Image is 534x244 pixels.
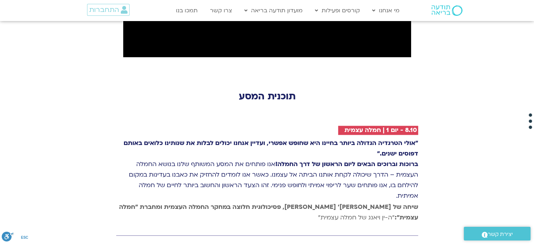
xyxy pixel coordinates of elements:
p: אנו פותחים את המסע המשותף שלנו בנושא החמלה העצמית – הדרך שיכולה לקחת אותנו הביתה אל עצמנו. כאשר א... [116,138,418,201]
img: תודעה בריאה [431,5,462,16]
span: התחברות [89,6,119,14]
a: קורסים ופעילות [311,4,363,17]
a: יצירת קשר [464,227,530,240]
h2: תוכנית המסע [116,91,418,102]
a: התחברות [87,4,130,16]
a: תמכו בנו [172,4,201,17]
span: יצירת קשר [488,230,513,239]
strong: "אולי הטרגדיה הגדולה ביותר בחיינו היא שחופש אפשרי, ועדיין אנחנו יכולים לבלות את שנותינו כלואים בא... [124,139,418,158]
a: צרו קשר [206,4,236,17]
h2: 8.10 - יום 1 | חמלה עצמית [344,127,417,134]
strong: שיחה של [PERSON_NAME]׳ [PERSON_NAME], פסיכולוגית חלוצה במחקר החמלה העצמית ומחברת "חמלה עצמית": [119,203,418,222]
a: מי אנחנו [369,4,403,17]
strong: ברוכות וברוכים הבאים ליום הראשון של דרך החמלה! [275,160,418,168]
span: "ה-ין ויאנג של חמלה עצמית" [119,203,418,222]
a: מועדון תודעה בריאה [241,4,306,17]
